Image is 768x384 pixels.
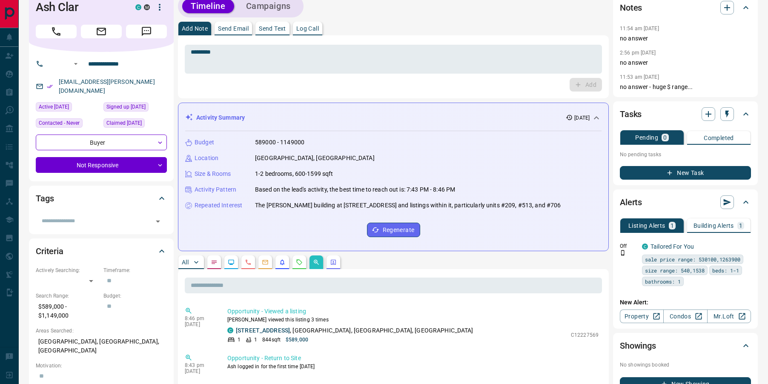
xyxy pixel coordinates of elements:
div: mrloft.ca [144,4,150,10]
p: Actively Searching: [36,267,99,274]
div: Mon Aug 04 2025 [36,102,99,114]
p: 1 [739,223,742,229]
p: Based on the lead's activity, the best time to reach out is: 7:43 PM - 8:46 PM [255,185,455,194]
p: [DATE] [185,321,215,327]
div: Not Responsive [36,157,167,173]
span: Active [DATE] [39,103,69,111]
p: 8:46 pm [185,315,215,321]
svg: Listing Alerts [279,259,286,266]
p: 1 [254,336,257,344]
a: Condos [663,309,707,323]
svg: Calls [245,259,252,266]
p: 589000 - 1149000 [255,138,304,147]
div: Alerts [620,192,751,212]
svg: Notes [211,259,218,266]
p: No showings booked [620,361,751,369]
p: Search Range: [36,292,99,300]
p: [DATE] [574,114,590,122]
p: C12227569 [571,331,599,339]
span: beds: 1-1 [712,266,739,275]
p: Budget [195,138,214,147]
p: 0 [663,135,667,140]
span: Contacted - Never [39,119,80,127]
p: $589,000 [286,336,308,344]
span: Signed up [DATE] [106,103,146,111]
h2: Criteria [36,244,63,258]
a: Property [620,309,664,323]
p: 11:53 am [DATE] [620,74,659,80]
div: Tags [36,188,167,209]
a: Tailored For You [651,243,694,250]
svg: Email Verified [47,83,53,89]
p: Add Note [182,26,208,32]
h2: Showings [620,339,656,352]
p: Location [195,154,218,163]
p: Opportunity - Return to Site [227,354,599,363]
button: New Task [620,166,751,180]
div: Sat Nov 09 2013 [103,102,167,114]
p: Send Text [259,26,286,32]
p: 1-2 bedrooms, 600-1599 sqft [255,169,333,178]
span: Email [81,25,122,38]
div: Showings [620,335,751,356]
button: Open [152,215,164,227]
p: 1 [238,336,241,344]
p: Areas Searched: [36,327,167,335]
h1: Ash Clar [36,0,123,14]
p: Activity Summary [196,113,245,122]
button: Open [71,59,81,69]
div: Tasks [620,104,751,124]
p: Listing Alerts [628,223,665,229]
div: Tue Aug 05 2025 [103,118,167,130]
h2: Notes [620,1,642,14]
p: [DATE] [185,368,215,374]
p: $589,000 - $1,149,000 [36,300,99,323]
p: , [GEOGRAPHIC_DATA], [GEOGRAPHIC_DATA], [GEOGRAPHIC_DATA] [236,326,473,335]
p: no answer [620,58,751,67]
p: Motivation: [36,362,167,370]
p: Send Email [218,26,249,32]
h2: Alerts [620,195,642,209]
a: [EMAIL_ADDRESS][PERSON_NAME][DOMAIN_NAME] [59,78,155,94]
p: no answer [620,34,751,43]
div: Buyer [36,135,167,150]
p: 11:54 am [DATE] [620,26,659,32]
p: 8:43 pm [185,362,215,368]
p: Activity Pattern [195,185,236,194]
svg: Opportunities [313,259,320,266]
span: bathrooms: 1 [645,277,681,286]
span: sale price range: 530100,1263900 [645,255,740,264]
p: All [182,259,189,265]
svg: Lead Browsing Activity [228,259,235,266]
svg: Emails [262,259,269,266]
p: 1 [671,223,674,229]
p: Pending [635,135,658,140]
p: [GEOGRAPHIC_DATA], [GEOGRAPHIC_DATA], [GEOGRAPHIC_DATA] [36,335,167,358]
p: 844 sqft [262,336,281,344]
p: No pending tasks [620,148,751,161]
h2: Tags [36,192,54,205]
p: Size & Rooms [195,169,231,178]
div: condos.ca [135,4,141,10]
div: Activity Summary[DATE] [185,110,602,126]
p: New Alert: [620,298,751,307]
p: Completed [704,135,734,141]
a: Mr.Loft [707,309,751,323]
span: Claimed [DATE] [106,119,142,127]
div: Criteria [36,241,167,261]
p: Off [620,242,637,250]
p: [PERSON_NAME] viewed this listing 3 times [227,316,599,324]
div: condos.ca [227,327,233,333]
p: Opportunity - Viewed a listing [227,307,599,316]
a: [STREET_ADDRESS] [236,327,290,334]
svg: Requests [296,259,303,266]
textarea: To enrich screen reader interactions, please activate Accessibility in Grammarly extension settings [191,49,596,70]
span: size range: 540,1538 [645,266,705,275]
button: Regenerate [367,223,420,237]
p: no answer - huge $ range... [620,83,751,92]
svg: Agent Actions [330,259,337,266]
p: Timeframe: [103,267,167,274]
p: Budget: [103,292,167,300]
p: Log Call [296,26,319,32]
div: condos.ca [642,244,648,249]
